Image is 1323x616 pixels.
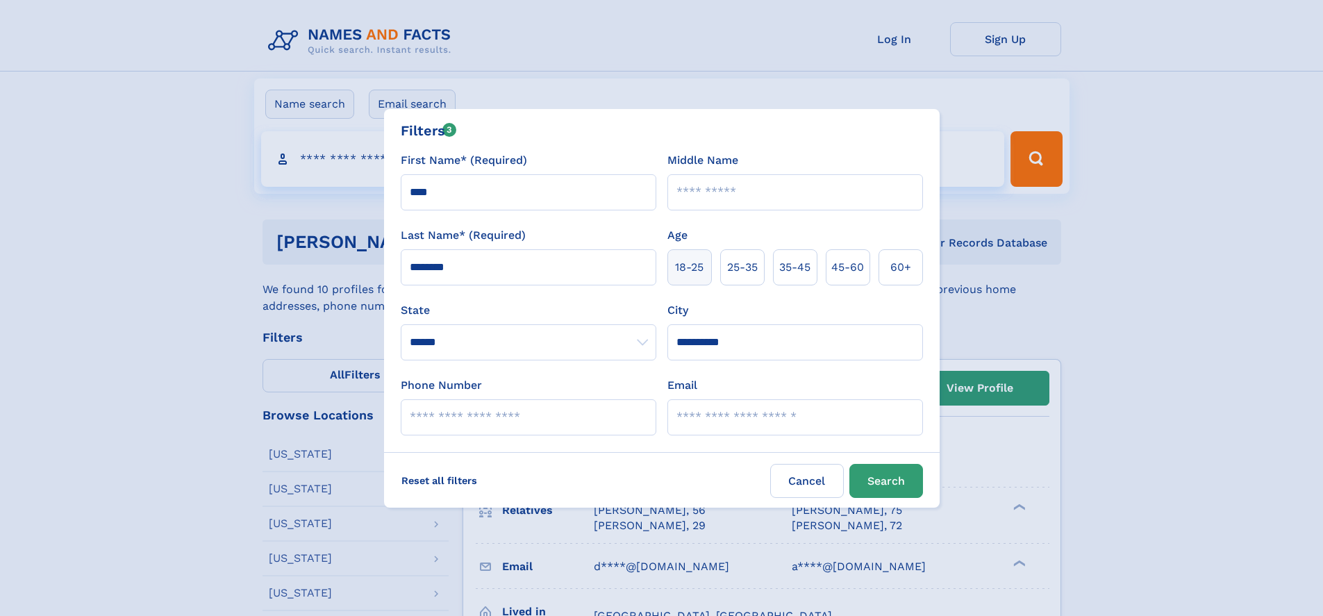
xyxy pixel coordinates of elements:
span: 35‑45 [779,259,810,276]
span: 25‑35 [727,259,758,276]
span: 45‑60 [831,259,864,276]
label: Cancel [770,464,844,498]
label: Reset all filters [392,464,486,497]
span: 18‑25 [675,259,704,276]
label: First Name* (Required) [401,152,527,169]
div: Filters [401,120,457,141]
label: Phone Number [401,377,482,394]
label: City [667,302,688,319]
button: Search [849,464,923,498]
label: Last Name* (Required) [401,227,526,244]
label: Email [667,377,697,394]
span: 60+ [890,259,911,276]
label: Age [667,227,688,244]
label: State [401,302,656,319]
label: Middle Name [667,152,738,169]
